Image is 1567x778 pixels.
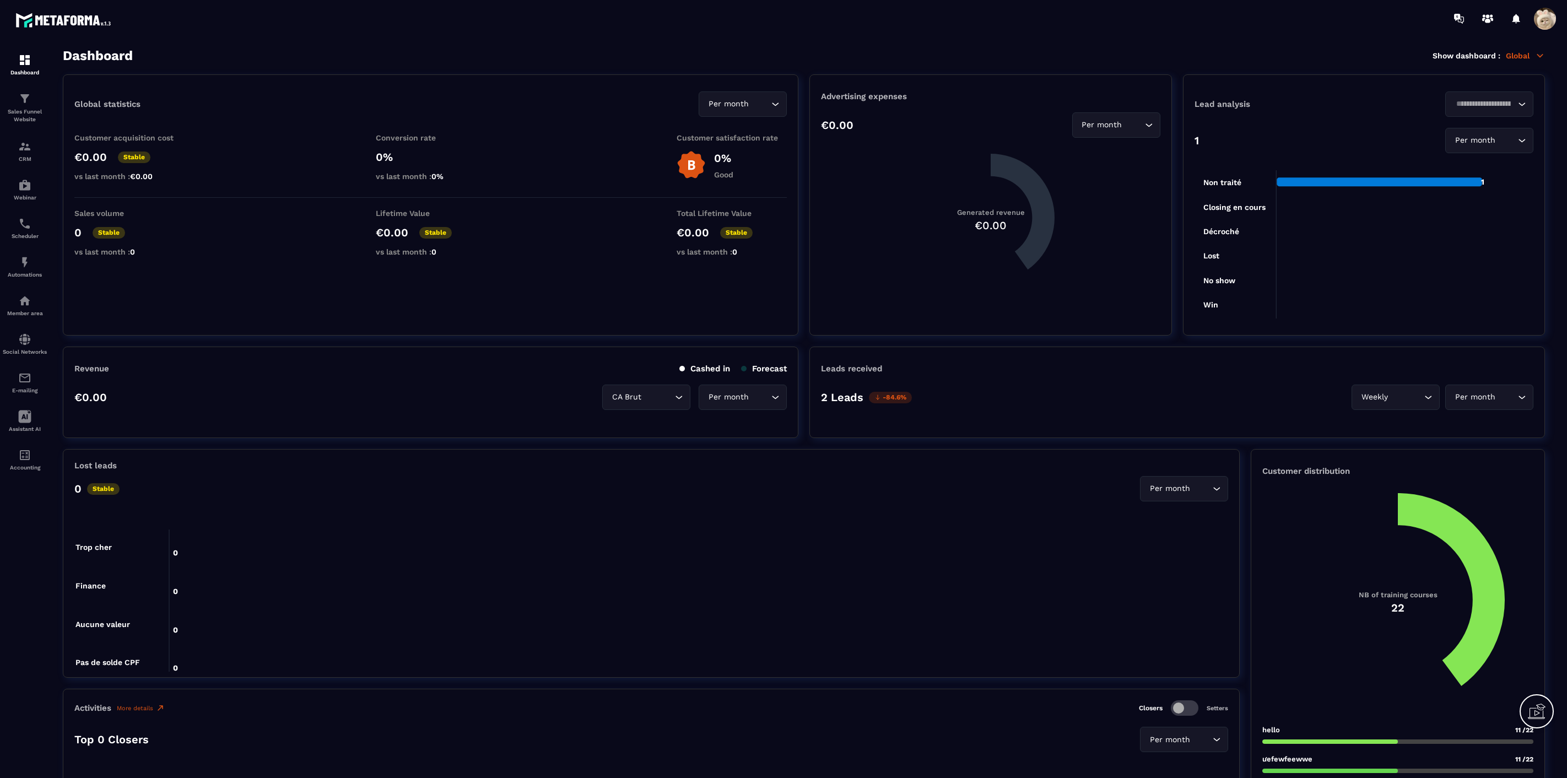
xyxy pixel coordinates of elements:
[376,150,486,164] p: 0%
[74,461,117,471] p: Lost leads
[3,132,47,170] a: formationformationCRM
[3,440,47,479] a: accountantaccountantAccounting
[3,349,47,355] p: Social Networks
[1125,119,1142,131] input: Search for option
[15,10,115,30] img: logo
[75,620,130,629] tspan: Aucune valeur
[1452,134,1498,147] span: Per month
[74,247,185,256] p: vs last month :
[3,247,47,286] a: automationsautomationsAutomations
[1147,734,1192,746] span: Per month
[74,482,82,495] p: 0
[677,226,709,239] p: €0.00
[63,48,133,63] h3: Dashboard
[677,150,706,180] img: b-badge-o.b3b20ee6.svg
[1079,119,1125,131] span: Per month
[1390,391,1422,403] input: Search for option
[431,247,436,256] span: 0
[1203,251,1219,260] tspan: Lost
[3,363,47,402] a: emailemailE-mailing
[18,294,31,307] img: automations
[1498,134,1515,147] input: Search for option
[3,108,47,123] p: Sales Funnel Website
[714,170,733,179] p: Good
[74,364,109,374] p: Revenue
[1262,726,1280,734] p: hello
[74,172,185,181] p: vs last month :
[1203,203,1265,212] tspan: Closing en cours
[93,227,125,239] p: Stable
[1192,483,1210,495] input: Search for option
[1207,705,1228,712] p: Setters
[376,247,486,256] p: vs last month :
[714,152,733,165] p: 0%
[156,704,165,712] img: narrow-up-right-o.6b7c60e2.svg
[821,118,853,132] p: €0.00
[18,371,31,385] img: email
[74,133,185,142] p: Customer acquisition cost
[1498,391,1515,403] input: Search for option
[1147,483,1192,495] span: Per month
[3,156,47,162] p: CRM
[1515,726,1533,734] span: 11 /22
[1262,755,1312,763] p: ưefewfeewwe
[1433,51,1500,60] p: Show dashboard :
[1192,734,1210,746] input: Search for option
[75,658,140,667] tspan: Pas de solde CPF
[3,233,47,239] p: Scheduler
[1506,51,1545,61] p: Global
[376,172,486,181] p: vs last month :
[1139,704,1163,712] p: Closers
[1352,385,1440,410] div: Search for option
[74,150,107,164] p: €0.00
[130,172,153,181] span: €0.00
[3,402,47,440] a: Assistant AI
[821,391,863,404] p: 2 Leads
[1445,91,1533,117] div: Search for option
[1195,99,1364,109] p: Lead analysis
[1452,391,1498,403] span: Per month
[3,194,47,201] p: Webinar
[18,256,31,269] img: automations
[3,426,47,432] p: Assistant AI
[3,310,47,316] p: Member area
[74,733,149,746] p: Top 0 Closers
[18,333,31,346] img: social-network
[3,464,47,471] p: Accounting
[751,391,769,403] input: Search for option
[3,325,47,363] a: social-networksocial-networkSocial Networks
[699,385,787,410] div: Search for option
[602,385,690,410] div: Search for option
[18,449,31,462] img: accountant
[18,217,31,230] img: scheduler
[376,209,486,218] p: Lifetime Value
[75,581,106,590] tspan: Finance
[3,84,47,132] a: formationformationSales Funnel Website
[376,133,486,142] p: Conversion rate
[74,209,185,218] p: Sales volume
[1452,98,1515,110] input: Search for option
[1140,727,1228,752] div: Search for option
[431,172,444,181] span: 0%
[679,364,730,374] p: Cashed in
[1203,227,1239,236] tspan: Décroché
[869,392,912,403] p: -84.6%
[751,98,769,110] input: Search for option
[3,170,47,209] a: automationsautomationsWebinar
[3,45,47,84] a: formationformationDashboard
[18,92,31,105] img: formation
[732,247,737,256] span: 0
[609,391,644,403] span: CA Brut
[1203,276,1235,285] tspan: No show
[87,483,120,495] p: Stable
[3,69,47,75] p: Dashboard
[706,391,751,403] span: Per month
[699,91,787,117] div: Search for option
[1515,755,1533,763] span: 11 /22
[18,179,31,192] img: automations
[3,209,47,247] a: schedulerschedulerScheduler
[74,226,82,239] p: 0
[677,133,787,142] p: Customer satisfaction rate
[720,227,753,239] p: Stable
[677,247,787,256] p: vs last month :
